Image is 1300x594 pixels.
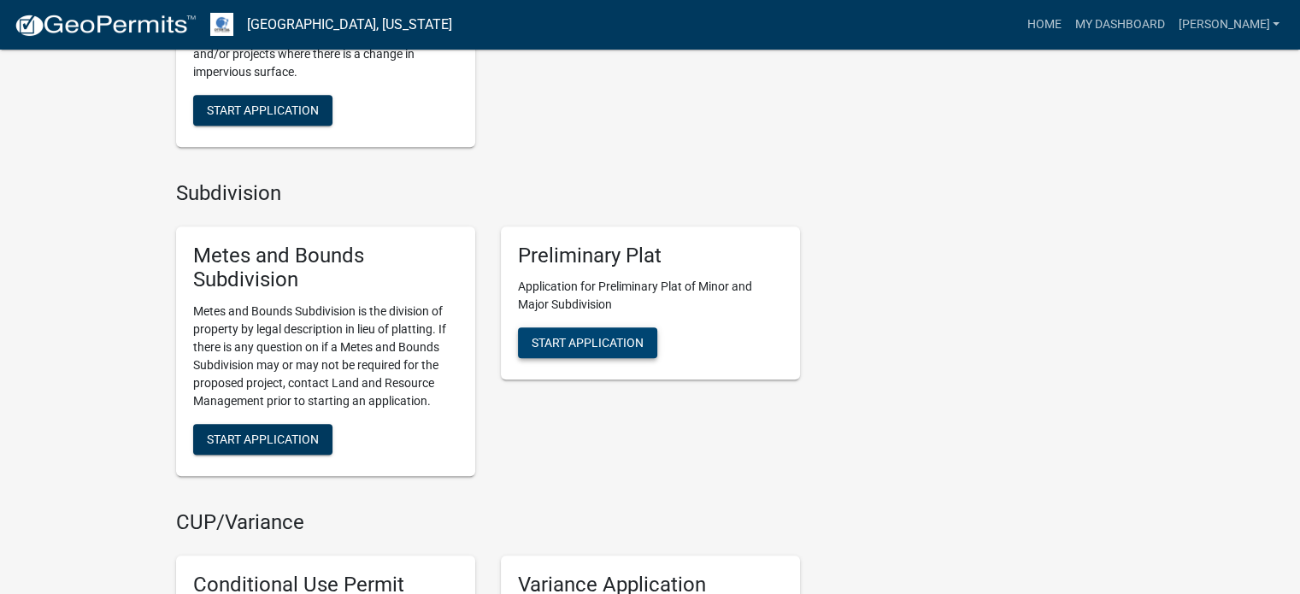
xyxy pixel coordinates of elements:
img: Otter Tail County, Minnesota [210,13,233,36]
p: Application for Preliminary Plat of Minor and Major Subdivision [518,278,783,314]
h4: Subdivision [176,181,800,206]
h5: Preliminary Plat [518,244,783,268]
p: Metes and Bounds Subdivision is the division of property by legal description in lieu of platting... [193,303,458,410]
span: Start Application [532,336,644,350]
button: Start Application [193,95,332,126]
a: My Dashboard [1068,9,1171,41]
a: [GEOGRAPHIC_DATA], [US_STATE] [247,10,452,39]
button: Start Application [193,424,332,455]
h5: Metes and Bounds Subdivision [193,244,458,293]
button: Start Application [518,327,657,358]
span: Start Application [207,103,319,116]
h4: CUP/Variance [176,510,800,535]
a: [PERSON_NAME] [1171,9,1286,41]
a: Home [1020,9,1068,41]
span: Start Application [207,432,319,446]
